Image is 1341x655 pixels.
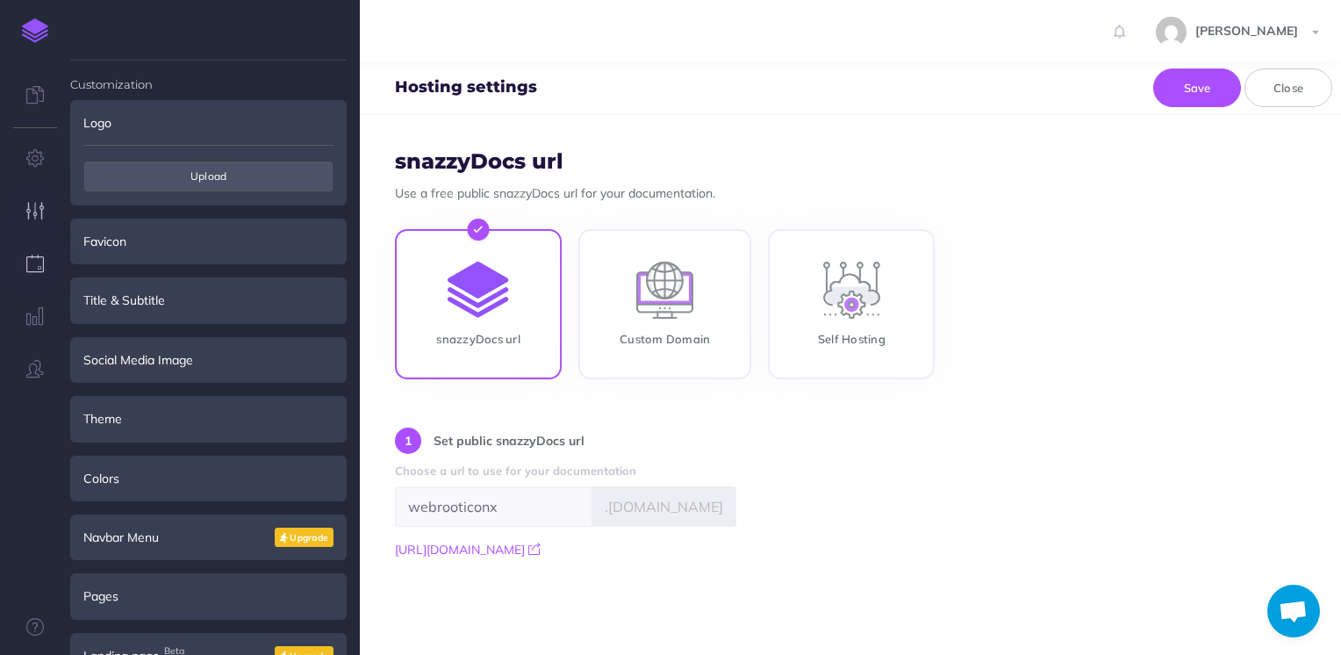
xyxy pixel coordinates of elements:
button: Save [1153,68,1241,107]
div: 1 [395,428,421,454]
input: your-product [395,486,592,527]
p: Set public snazzyDocs url [434,431,584,450]
a: [URL][DOMAIN_NAME] [395,542,541,558]
button: Close [1244,68,1332,107]
div: Social Media Image [70,337,347,383]
small: Upgrade [290,532,328,543]
p: Use a free public snazzyDocs url for your documentation. [395,184,1306,203]
img: 1cb5b0f8502626261691d3dbe809e723.jpg [1156,17,1187,47]
span: [URL][DOMAIN_NAME] [395,542,525,558]
div: Navbar Menu Upgrade [70,515,347,560]
div: Colors [70,456,347,501]
h4: Customization [70,61,347,90]
span: Upload [84,162,333,191]
span: [PERSON_NAME] [1187,23,1307,39]
h4: Hosting settings [395,79,537,97]
label: Choose a url to use for your documentation [395,462,636,480]
div: Pages [70,573,347,619]
div: Favicon [70,219,347,264]
a: Upgrade [275,528,333,547]
span: .[DOMAIN_NAME] [592,486,736,527]
div: Logo [70,100,347,146]
div: Theme [70,396,347,442]
div: Title & Subtitle [70,277,347,323]
img: logo-mark.svg [22,18,48,43]
h3: snazzyDocs url [395,150,1306,173]
div: Open chat [1267,585,1320,637]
